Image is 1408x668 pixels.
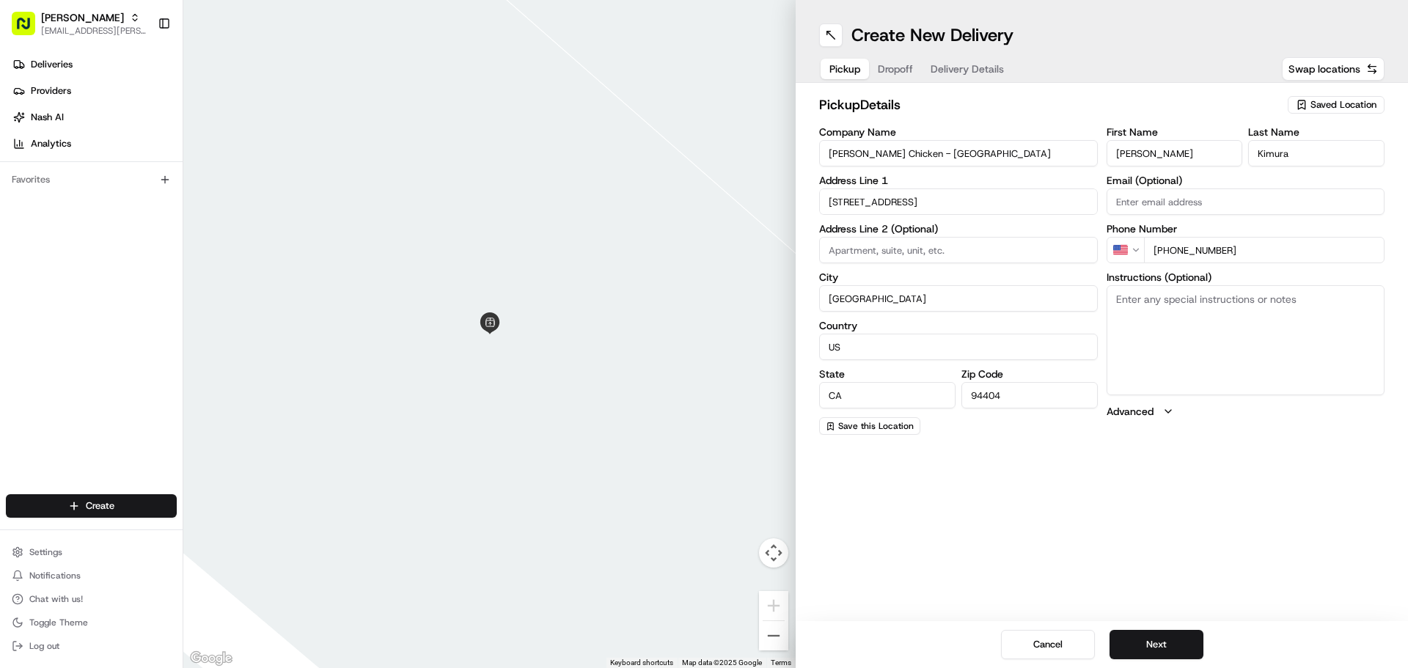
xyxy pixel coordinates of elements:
p: Welcome 👋 [15,59,267,82]
button: Next [1110,630,1203,659]
input: Enter address [819,188,1098,215]
label: Address Line 2 (Optional) [819,224,1098,234]
label: Country [819,320,1098,331]
img: 1736555255976-a54dd68f-1ca7-489b-9aae-adbdc363a1c4 [15,140,41,166]
img: Regen Pajulas [15,213,38,237]
input: Apartment, suite, unit, etc. [819,237,1098,263]
input: Enter zip code [961,382,1098,408]
button: Create [6,494,177,518]
span: Regen Pajulas [45,227,107,239]
a: Deliveries [6,53,183,76]
a: Terms (opens in new tab) [771,658,791,667]
span: Delivery Details [931,62,1004,76]
input: Clear [38,95,242,110]
span: Providers [31,84,71,98]
span: Knowledge Base [29,328,112,342]
img: 1736555255976-a54dd68f-1ca7-489b-9aae-adbdc363a1c4 [29,268,41,279]
button: Keyboard shortcuts [610,658,673,668]
div: We're available if you need us! [66,155,202,166]
span: • [110,227,115,239]
button: Notifications [6,565,177,586]
span: Pickup [829,62,860,76]
a: 💻API Documentation [118,322,241,348]
button: Advanced [1107,404,1385,419]
span: Chat with us! [29,593,83,605]
span: [PERSON_NAME] [45,267,119,279]
label: Company Name [819,127,1098,137]
input: Enter company name [819,140,1098,166]
span: Nash AI [31,111,64,124]
button: [EMAIL_ADDRESS][PERSON_NAME][DOMAIN_NAME] [41,25,146,37]
button: Swap locations [1282,57,1385,81]
span: Deliveries [31,58,73,71]
input: Enter state [819,382,956,408]
label: Phone Number [1107,224,1385,234]
img: Angelique Valdez [15,253,38,276]
button: Cancel [1001,630,1095,659]
input: Enter first name [1107,140,1243,166]
button: Zoom in [759,591,788,620]
img: 1738778727109-b901c2ba-d612-49f7-a14d-d897ce62d23f [31,140,57,166]
button: Chat with us! [6,589,177,609]
button: Log out [6,636,177,656]
img: 1736555255976-a54dd68f-1ca7-489b-9aae-adbdc363a1c4 [29,228,41,240]
a: Providers [6,79,183,103]
button: Settings [6,542,177,562]
span: Toggle Theme [29,617,88,628]
label: State [819,369,956,379]
div: Favorites [6,168,177,191]
h2: pickup Details [819,95,1279,115]
span: • [122,267,127,279]
button: Toggle Theme [6,612,177,633]
span: API Documentation [139,328,235,342]
input: Enter phone number [1144,237,1385,263]
img: Google [187,649,235,668]
span: Save this Location [838,420,914,432]
span: Analytics [31,137,71,150]
h1: Create New Delivery [851,23,1013,47]
span: Swap locations [1288,62,1360,76]
label: Advanced [1107,404,1154,419]
label: City [819,272,1098,282]
label: Zip Code [961,369,1098,379]
button: See all [227,188,267,205]
button: [PERSON_NAME] [41,10,124,25]
label: Email (Optional) [1107,175,1385,186]
div: Past conversations [15,191,98,202]
input: Enter email address [1107,188,1385,215]
div: 📗 [15,329,26,341]
span: Create [86,499,114,513]
div: Start new chat [66,140,241,155]
div: 💻 [124,329,136,341]
button: Saved Location [1288,95,1385,115]
a: Analytics [6,132,183,155]
span: Saved Location [1310,98,1376,111]
button: [PERSON_NAME][EMAIL_ADDRESS][PERSON_NAME][DOMAIN_NAME] [6,6,152,41]
span: Notifications [29,570,81,581]
span: Log out [29,640,59,652]
label: Last Name [1248,127,1385,137]
span: Dropoff [878,62,913,76]
input: Enter country [819,334,1098,360]
span: [DATE] [130,267,160,279]
span: Settings [29,546,62,558]
button: Save this Location [819,417,920,435]
button: Zoom out [759,621,788,650]
input: Enter last name [1248,140,1385,166]
img: Nash [15,15,44,44]
a: 📗Knowledge Base [9,322,118,348]
label: Instructions (Optional) [1107,272,1385,282]
span: Pylon [146,364,177,375]
button: Start new chat [249,144,267,162]
label: Address Line 1 [819,175,1098,186]
a: Powered byPylon [103,363,177,375]
span: [DATE] [118,227,148,239]
label: First Name [1107,127,1243,137]
a: Nash AI [6,106,183,129]
button: Map camera controls [759,538,788,568]
span: Map data ©2025 Google [682,658,762,667]
a: Open this area in Google Maps (opens a new window) [187,649,235,668]
input: Enter city [819,285,1098,312]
